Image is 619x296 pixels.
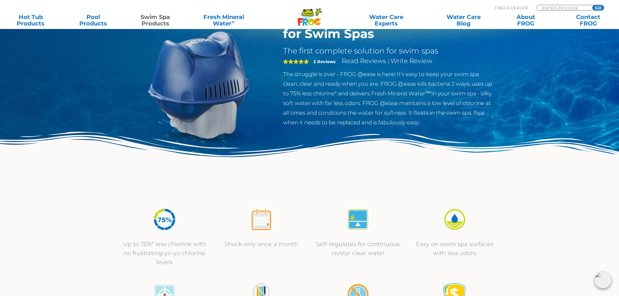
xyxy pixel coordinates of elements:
[390,57,432,65] a: Write Review
[283,46,494,56] h2: The first complete solution for swim spas
[425,90,431,94] sup: ®∞
[249,207,273,232] img: atease-icon-shock-once
[502,14,550,27] a: AboutFROG
[152,207,177,232] img: icon-atease-75percent-less
[495,5,528,11] p: Find A Dealer
[439,14,488,27] a: Water CareBlog
[231,19,235,24] sup: ∞
[283,59,309,64] span: 5
[126,12,273,159] img: ss-@ease-hero.png
[316,240,400,258] p: Self-regulates for continuous crystal clear water
[346,207,370,232] img: atease-icon-self-regulates
[564,14,613,27] a: ContactFROG
[542,5,585,11] input: Zip Code Form
[413,240,496,258] p: Easy on swim spa surfaces with less odors
[388,58,389,64] span: |
[342,57,386,65] a: Read Reviews
[283,69,494,127] p: The struggle is over - FROG @ease is here! It's easy to keep your swim spa clean, clear and ready...
[443,207,467,232] img: icon-atease-easy-on
[123,240,206,267] p: Up to 75%* less chlorine with no frustrating yo-yo chlorine levels
[347,14,425,27] a: Water CareExperts
[131,14,180,27] a: Swim SpaProducts
[69,14,117,27] a: PoolProducts
[592,5,604,10] input: GO
[313,59,336,64] strong: 2 Reviews
[594,272,611,288] img: openIcon
[6,14,55,27] a: Hot TubProducts
[219,240,303,249] p: Shock only once a month
[193,14,254,27] a: Fresh MineralWater∞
